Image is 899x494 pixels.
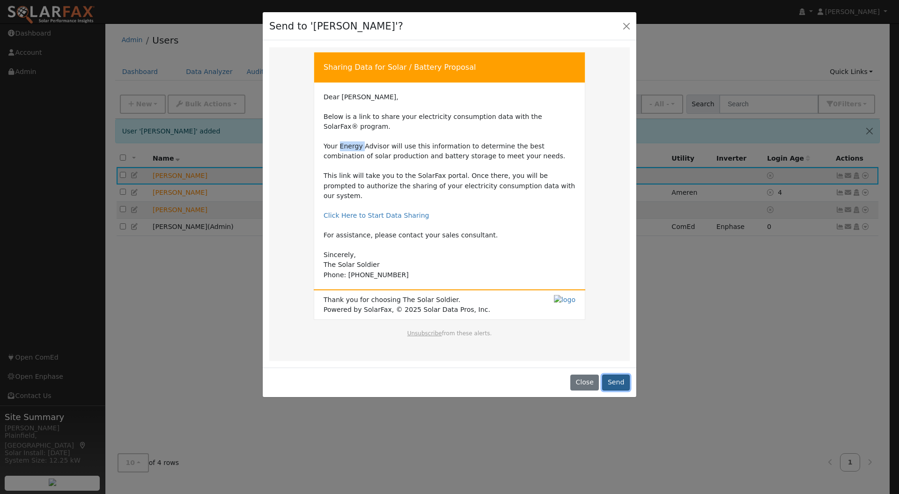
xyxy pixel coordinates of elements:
[407,330,442,337] a: Unsubscribe
[269,19,403,34] h4: Send to '[PERSON_NAME]'?
[324,92,575,280] td: Dear [PERSON_NAME], Below is a link to share your electricity consumption data with the SolarFax®...
[314,52,585,82] td: Sharing Data for Solar / Battery Proposal
[602,375,630,391] button: Send
[323,329,576,347] td: from these alerts.
[620,19,633,32] button: Close
[324,295,490,315] span: Thank you for choosing The Solar Soldier. Powered by SolarFax, © 2025 Solar Data Pros, Inc.
[324,212,429,219] a: Click Here to Start Data Sharing
[570,375,599,391] button: Close
[554,295,575,305] img: logo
